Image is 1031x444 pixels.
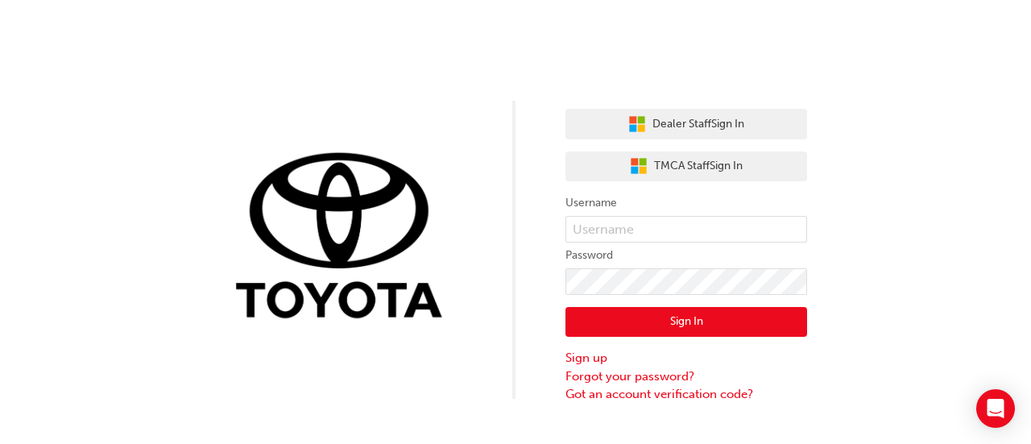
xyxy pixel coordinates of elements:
[565,109,807,139] button: Dealer StaffSign In
[565,246,807,265] label: Password
[565,216,807,243] input: Username
[654,157,743,176] span: TMCA Staff Sign In
[224,149,466,327] img: Trak
[565,349,807,367] a: Sign up
[652,115,744,134] span: Dealer Staff Sign In
[565,307,807,338] button: Sign In
[565,367,807,386] a: Forgot your password?
[565,193,807,213] label: Username
[565,151,807,182] button: TMCA StaffSign In
[565,385,807,404] a: Got an account verification code?
[976,389,1015,428] div: Open Intercom Messenger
